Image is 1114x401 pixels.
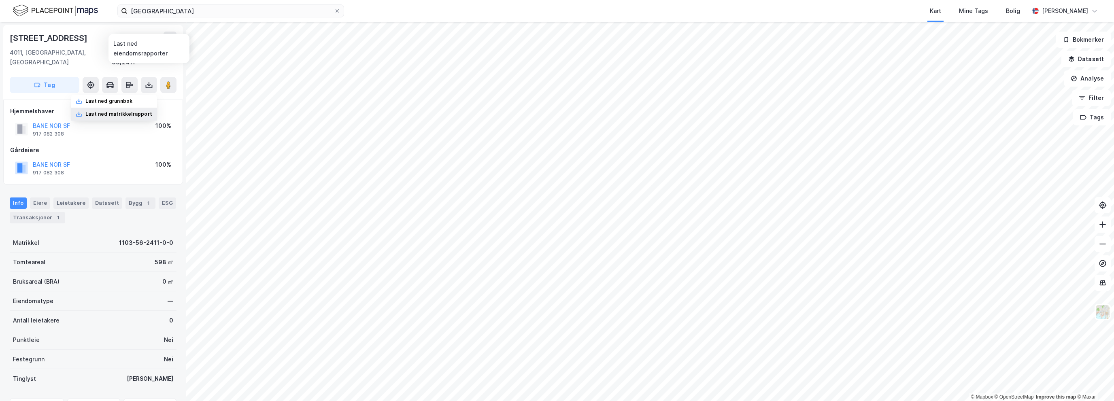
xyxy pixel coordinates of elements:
[1006,6,1020,16] div: Bolig
[995,394,1034,400] a: OpenStreetMap
[10,106,176,116] div: Hjemmelshaver
[119,238,173,248] div: 1103-56-2411-0-0
[13,335,40,345] div: Punktleie
[159,197,176,209] div: ESG
[169,316,173,325] div: 0
[930,6,941,16] div: Kart
[155,257,173,267] div: 598 ㎡
[168,296,173,306] div: —
[85,98,132,104] div: Last ned grunnbok
[13,4,98,18] img: logo.f888ab2527a4732fd821a326f86c7f29.svg
[10,77,79,93] button: Tag
[10,197,27,209] div: Info
[1073,109,1111,125] button: Tags
[13,316,60,325] div: Antall leietakere
[164,354,173,364] div: Nei
[162,277,173,286] div: 0 ㎡
[13,296,53,306] div: Eiendomstype
[33,170,64,176] div: 917 082 308
[971,394,993,400] a: Mapbox
[1095,304,1110,320] img: Z
[10,48,112,67] div: 4011, [GEOGRAPHIC_DATA], [GEOGRAPHIC_DATA]
[13,238,39,248] div: Matrikkel
[1074,362,1114,401] div: Kontrollprogram for chat
[10,32,89,45] div: [STREET_ADDRESS]
[13,257,45,267] div: Tomteareal
[959,6,988,16] div: Mine Tags
[1064,70,1111,87] button: Analyse
[155,121,171,131] div: 100%
[127,374,173,384] div: [PERSON_NAME]
[125,197,155,209] div: Bygg
[92,197,122,209] div: Datasett
[85,111,152,117] div: Last ned matrikkelrapport
[33,131,64,137] div: 917 082 308
[30,197,50,209] div: Eiere
[13,374,36,384] div: Tinglyst
[128,5,334,17] input: Søk på adresse, matrikkel, gårdeiere, leietakere eller personer
[1072,90,1111,106] button: Filter
[54,214,62,222] div: 1
[1042,6,1088,16] div: [PERSON_NAME]
[1036,394,1076,400] a: Improve this map
[1056,32,1111,48] button: Bokmerker
[112,48,176,67] div: [GEOGRAPHIC_DATA], 56/2411
[10,212,65,223] div: Transaksjoner
[13,354,45,364] div: Festegrunn
[144,199,152,207] div: 1
[164,335,173,345] div: Nei
[1074,362,1114,401] iframe: Chat Widget
[53,197,89,209] div: Leietakere
[13,277,60,286] div: Bruksareal (BRA)
[10,145,176,155] div: Gårdeiere
[1061,51,1111,67] button: Datasett
[155,160,171,170] div: 100%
